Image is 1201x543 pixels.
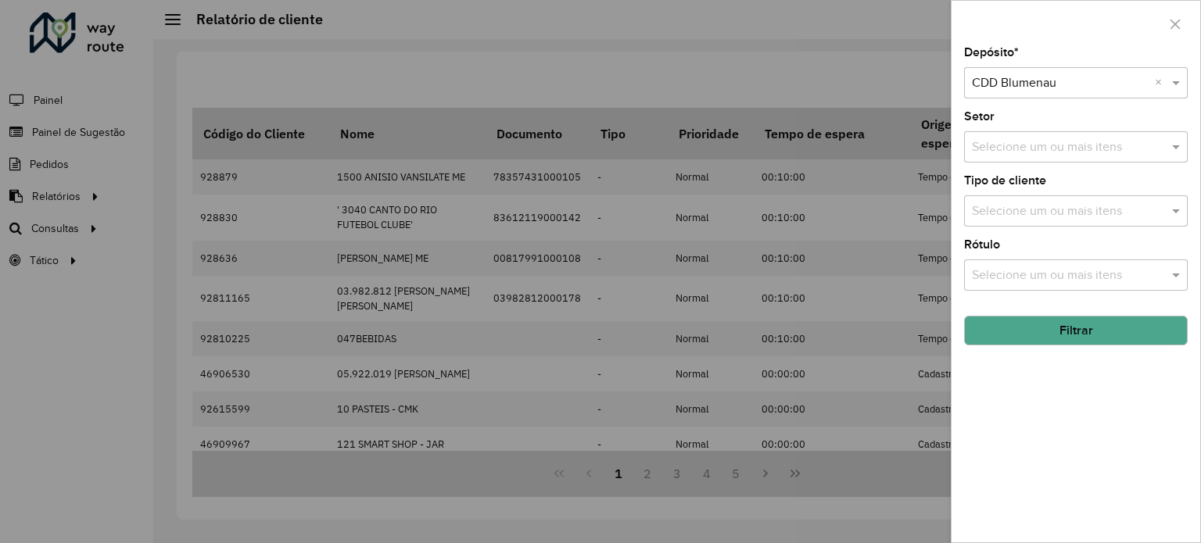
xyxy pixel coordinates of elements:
label: Setor [964,107,995,126]
label: Depósito [964,43,1019,62]
button: Filtrar [964,316,1188,345]
span: Clear all [1155,73,1168,92]
label: Tipo de cliente [964,171,1046,190]
label: Rótulo [964,235,1000,254]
